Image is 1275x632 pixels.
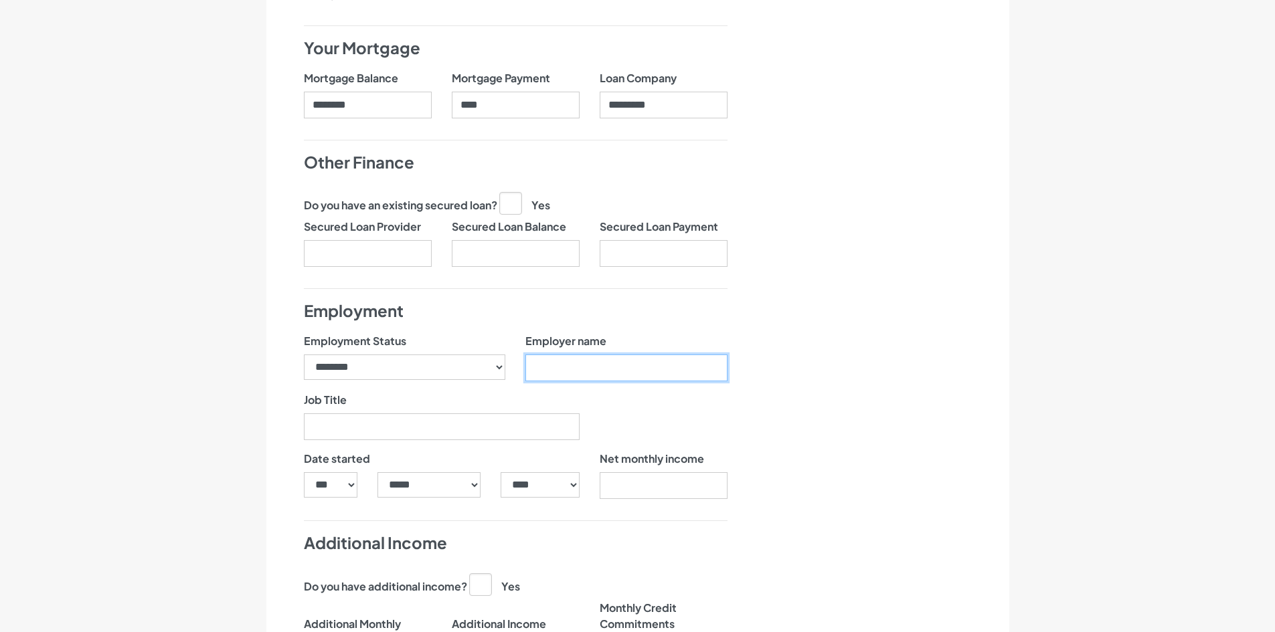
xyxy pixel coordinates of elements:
[304,451,370,467] label: Date started
[469,573,520,595] label: Yes
[452,70,550,86] label: Mortgage Payment
[304,219,421,235] label: Secured Loan Provider
[525,333,606,349] label: Employer name
[304,578,467,595] label: Do you have additional income?
[304,151,728,174] h4: Other Finance
[600,219,718,235] label: Secured Loan Payment
[452,219,566,235] label: Secured Loan Balance
[304,300,728,322] h4: Employment
[304,70,398,86] label: Mortgage Balance
[304,333,406,349] label: Employment Status
[452,600,546,632] label: Additional Income
[600,600,728,632] label: Monthly Credit Commitments
[499,192,550,213] label: Yes
[600,451,704,467] label: Net monthly income
[304,532,728,554] h4: Additional Income
[304,197,497,213] label: Do you have an existing secured loan?
[600,70,677,86] label: Loan Company
[304,392,347,408] label: Job Title
[304,37,728,60] h4: Your Mortgage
